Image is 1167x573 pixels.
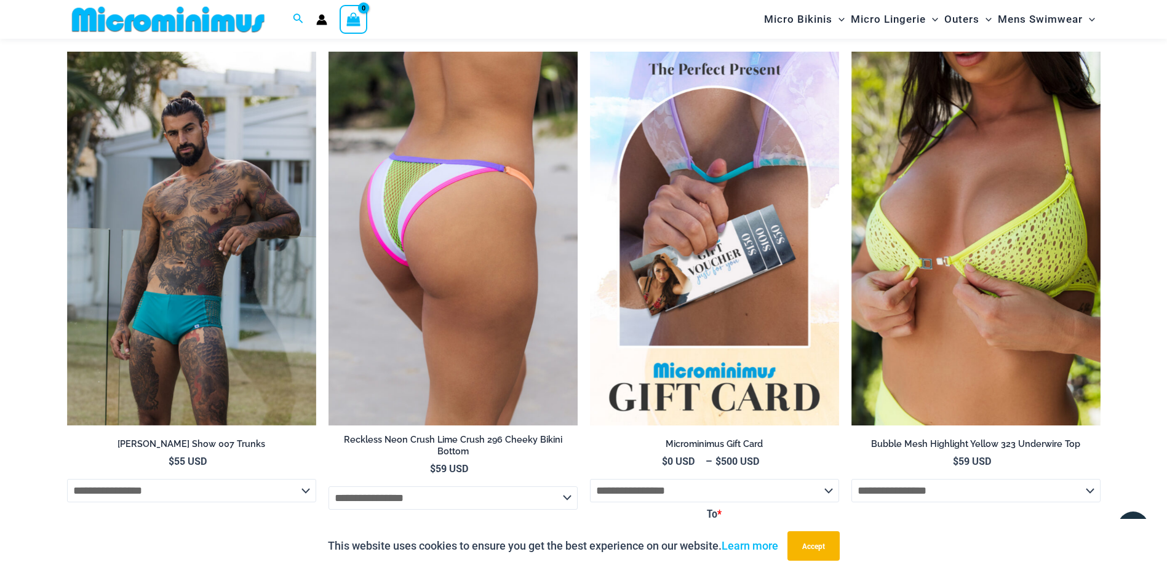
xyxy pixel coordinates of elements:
span: Micro Lingerie [851,4,926,35]
img: Featured Gift Card [590,52,839,425]
bdi: 0 USD [662,454,695,467]
span: – [590,454,839,468]
img: Byron Jade Show 007 Trunks 08 [67,52,316,425]
a: Bubble Mesh Highlight Yellow 323 Underwire Top [851,438,1101,454]
h2: Reckless Neon Crush Lime Crush 296 Cheeky Bikini Bottom [329,434,578,457]
a: OutersMenu ToggleMenu Toggle [941,4,995,35]
h2: Microminimus Gift Card [590,438,839,450]
bdi: 500 USD [715,454,759,467]
span: Menu Toggle [832,4,845,35]
a: [PERSON_NAME] Show 007 Trunks [67,438,316,454]
a: Mens SwimwearMenu ToggleMenu Toggle [995,4,1098,35]
bdi: 55 USD [169,454,207,467]
span: Outers [944,4,979,35]
label: To [592,504,837,524]
span: Menu Toggle [979,4,992,35]
a: Reckless Neon Crush Lime Crush 296 Cheeky Bottom 02Reckless Neon Crush Lime Crush 296 Cheeky Bott... [329,52,578,425]
a: Microminimus Gift Card [590,438,839,454]
button: Accept [787,531,840,561]
a: View Shopping Cart, empty [340,5,368,33]
span: Mens Swimwear [998,4,1083,35]
span: $ [953,454,958,467]
a: Byron Jade Show 007 Trunks 08Byron Jade Show 007 Trunks 09Byron Jade Show 007 Trunks 09 [67,52,316,425]
img: Bubble Mesh Highlight Yellow 323 Underwire Top 01 [851,52,1101,425]
img: Reckless Neon Crush Lime Crush 296 Cheeky Bottom 01 [329,52,578,425]
p: This website uses cookies to ensure you get the best experience on our website. [328,537,778,555]
a: Account icon link [316,14,327,25]
a: Micro BikinisMenu ToggleMenu Toggle [761,4,848,35]
a: Search icon link [293,12,304,27]
img: MM SHOP LOGO FLAT [67,6,269,33]
span: $ [169,454,174,467]
span: $ [662,454,667,467]
h2: [PERSON_NAME] Show 007 Trunks [67,438,316,450]
bdi: 59 USD [953,454,991,467]
a: Learn more [722,539,778,552]
nav: Site Navigation [759,2,1101,37]
a: Bubble Mesh Highlight Yellow 323 Underwire Top 01Bubble Mesh Highlight Yellow 323 Underwire Top 4... [851,52,1101,425]
abbr: Required field [717,507,722,520]
span: $ [430,462,436,475]
span: Menu Toggle [926,4,938,35]
bdi: 59 USD [430,462,468,475]
span: Menu Toggle [1083,4,1095,35]
a: Reckless Neon Crush Lime Crush 296 Cheeky Bikini Bottom [329,434,578,462]
a: Micro LingerieMenu ToggleMenu Toggle [848,4,941,35]
span: $ [715,454,721,467]
span: Micro Bikinis [764,4,832,35]
h2: Bubble Mesh Highlight Yellow 323 Underwire Top [851,438,1101,450]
